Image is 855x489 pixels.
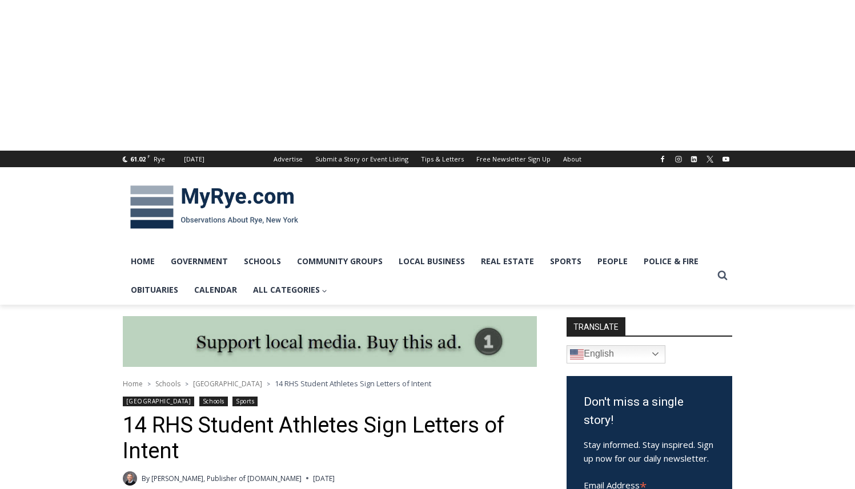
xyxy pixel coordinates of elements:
[267,151,309,167] a: Advertise
[147,380,151,388] span: >
[245,276,336,304] a: All Categories
[151,474,302,483] a: [PERSON_NAME], Publisher of [DOMAIN_NAME]
[123,177,306,237] img: MyRye.com
[712,265,733,286] button: View Search Form
[123,379,143,389] a: Home
[589,247,636,276] a: People
[123,247,712,305] nav: Primary Navigation
[123,247,163,276] a: Home
[470,151,557,167] a: Free Newsletter Sign Up
[123,413,537,464] h1: 14 RHS Student Athletes Sign Letters of Intent
[584,393,715,429] h3: Don't miss a single story!
[687,152,701,166] a: Linkedin
[309,151,415,167] a: Submit a Story or Event Listing
[232,397,258,406] a: Sports
[636,247,707,276] a: Police & Fire
[186,276,245,304] a: Calendar
[142,473,150,484] span: By
[123,471,137,486] a: Author image
[123,316,537,367] img: support local media, buy this ad
[147,153,150,159] span: F
[267,380,270,388] span: >
[289,247,391,276] a: Community Groups
[391,247,473,276] a: Local Business
[567,345,665,363] a: English
[313,473,335,484] time: [DATE]
[185,380,188,388] span: >
[567,317,625,336] strong: TRANSLATE
[193,379,262,389] a: [GEOGRAPHIC_DATA]
[155,379,180,389] a: Schools
[123,397,195,406] a: [GEOGRAPHIC_DATA]
[130,155,146,163] span: 61.02
[236,247,289,276] a: Schools
[184,154,204,164] div: [DATE]
[163,247,236,276] a: Government
[154,154,165,164] div: Rye
[672,152,685,166] a: Instagram
[703,152,717,166] a: X
[275,378,431,389] span: 14 RHS Student Athletes Sign Letters of Intent
[123,378,537,389] nav: Breadcrumbs
[557,151,588,167] a: About
[656,152,669,166] a: Facebook
[253,284,328,296] span: All Categories
[570,347,584,361] img: en
[473,247,542,276] a: Real Estate
[199,397,228,406] a: Schools
[415,151,470,167] a: Tips & Letters
[542,247,589,276] a: Sports
[267,151,588,167] nav: Secondary Navigation
[719,152,733,166] a: YouTube
[123,276,186,304] a: Obituaries
[584,438,715,465] p: Stay informed. Stay inspired. Sign up now for our daily newsletter.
